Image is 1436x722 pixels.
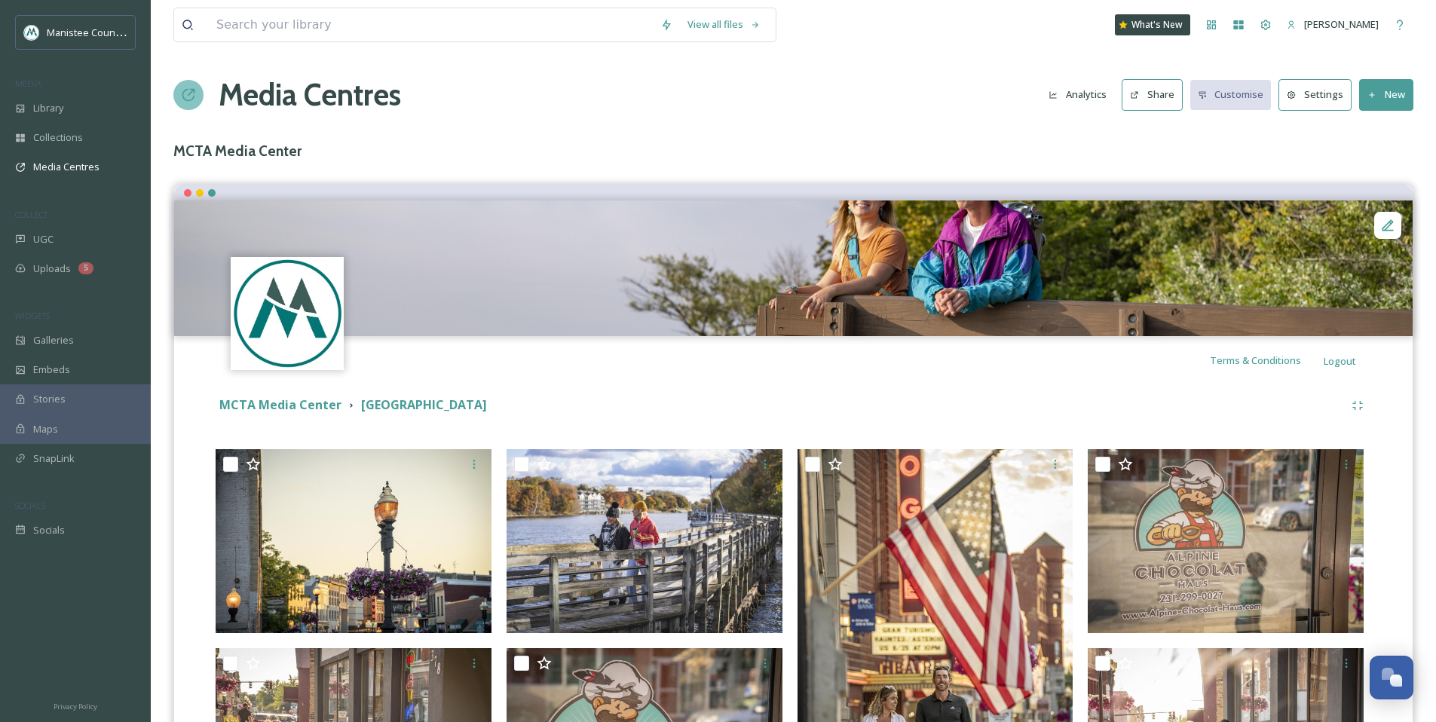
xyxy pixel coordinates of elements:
[1370,656,1413,699] button: Open Chat
[33,392,66,406] span: Stories
[173,140,1413,162] h3: MCTA Media Center
[1088,449,1364,633] img: Manistee-48923.jpg
[1210,353,1301,367] span: Terms & Conditions
[33,130,83,145] span: Collections
[1190,80,1279,109] a: Customise
[174,200,1413,336] img: Manistee-49031.jpg
[1324,354,1356,368] span: Logout
[15,310,50,321] span: WIDGETS
[361,396,487,413] strong: [GEOGRAPHIC_DATA]
[15,500,45,511] span: SOCIALS
[15,78,41,89] span: MEDIA
[33,160,100,174] span: Media Centres
[78,262,93,274] div: 5
[33,333,74,347] span: Galleries
[33,451,75,466] span: SnapLink
[1041,80,1122,109] a: Analytics
[1115,14,1190,35] a: What's New
[1279,10,1386,39] a: [PERSON_NAME]
[219,72,401,118] a: Media Centres
[1359,79,1413,110] button: New
[219,396,341,413] strong: MCTA Media Center
[47,25,162,39] span: Manistee County Tourism
[33,232,54,246] span: UGC
[1190,80,1272,109] button: Customise
[209,8,653,41] input: Search your library
[33,262,71,276] span: Uploads
[1278,79,1359,110] a: Settings
[1278,79,1352,110] button: Settings
[1210,351,1324,369] a: Terms & Conditions
[1304,17,1379,31] span: [PERSON_NAME]
[33,101,63,115] span: Library
[680,10,768,39] a: View all files
[15,209,47,220] span: COLLECT
[233,259,342,368] img: logo.jpeg
[33,422,58,436] span: Maps
[33,363,70,377] span: Embeds
[216,449,491,633] img: Manistee-48794.jpg
[33,523,65,537] span: Socials
[507,449,782,633] img: ManisteeFall-53138.jpg
[1122,79,1183,110] button: Share
[54,696,97,714] a: Privacy Policy
[1041,80,1114,109] button: Analytics
[24,25,39,40] img: logo.jpeg
[54,702,97,711] span: Privacy Policy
